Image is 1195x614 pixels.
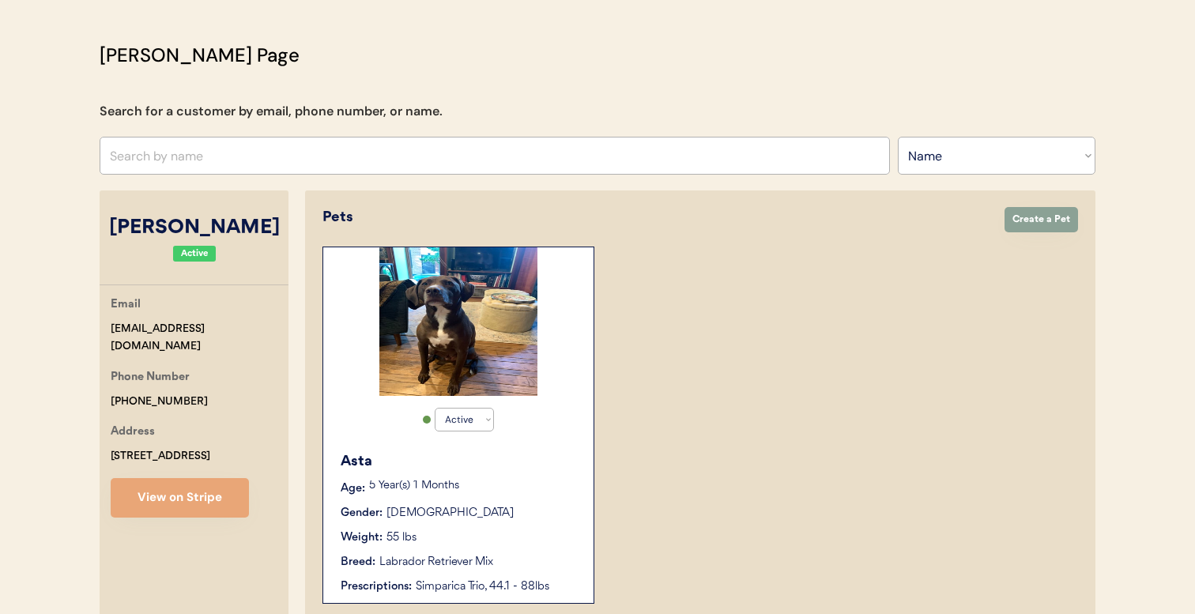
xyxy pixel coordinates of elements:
button: Create a Pet [1005,207,1078,232]
div: [PERSON_NAME] [100,213,288,243]
div: Phone Number [111,368,190,388]
p: 5 Year(s) 1 Months [369,480,578,492]
div: Gender: [341,505,383,522]
div: Asta [341,451,578,473]
div: [STREET_ADDRESS] [111,447,210,465]
div: Prescriptions: [341,578,412,595]
div: Address [111,423,155,443]
div: [DEMOGRAPHIC_DATA] [386,505,514,522]
div: Weight: [341,529,383,546]
div: 55 lbs [386,529,417,546]
div: Breed: [341,554,375,571]
div: Labrador Retriever Mix [379,554,493,571]
div: [EMAIL_ADDRESS][DOMAIN_NAME] [111,320,288,356]
div: Age: [341,480,365,497]
div: [PERSON_NAME] Page [100,41,300,70]
div: Pets [322,207,989,228]
button: View on Stripe [111,478,249,518]
div: [PHONE_NUMBER] [111,393,208,411]
input: Search by name [100,137,890,175]
img: IMG_3867.jpeg [379,247,537,396]
div: Search for a customer by email, phone number, or name. [100,102,443,121]
div: Email [111,296,141,315]
div: Simparica Trio, 44.1 - 88lbs [416,578,578,595]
